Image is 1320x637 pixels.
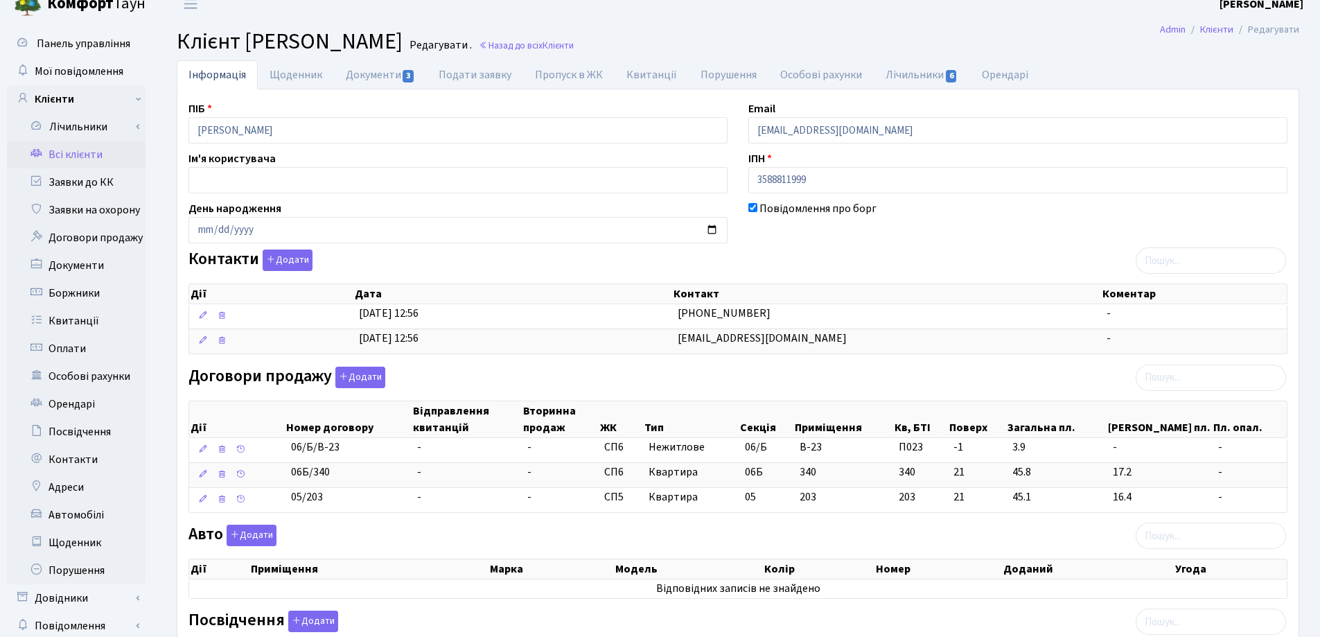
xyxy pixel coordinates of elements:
input: Пошук... [1136,247,1286,274]
span: Клієнт [PERSON_NAME] [177,26,403,58]
nav: breadcrumb [1139,15,1320,44]
a: Додати [223,523,276,547]
span: 203 [800,489,816,505]
span: 06/Б [745,439,767,455]
label: Контакти [188,250,313,271]
a: Всі клієнти [7,141,146,168]
a: Особові рахунки [7,363,146,390]
th: Приміщення [249,559,489,579]
button: Контакти [263,250,313,271]
span: 45.1 [1012,489,1102,505]
label: Повідомлення про борг [759,200,877,217]
a: Автомобілі [7,501,146,529]
a: Порушення [7,557,146,584]
th: Угода [1174,559,1287,579]
th: [PERSON_NAME] пл. [1107,401,1212,437]
label: Ім'я користувача [188,150,276,167]
span: 21 [953,464,1001,480]
span: 45.8 [1012,464,1102,480]
a: Пропуск в ЖК [523,60,615,89]
span: 203 [899,489,942,505]
th: Марка [489,559,614,579]
input: Пошук... [1136,609,1286,635]
a: Назад до всіхКлієнти [479,39,574,52]
th: Кв, БТІ [893,401,948,437]
label: ПІБ [188,101,212,117]
a: Лічильники [16,113,146,141]
button: Авто [227,525,276,546]
th: Поверх [948,401,1007,437]
span: -1 [953,439,1001,455]
th: ЖК [599,401,643,437]
th: Дії [189,559,249,579]
a: Орендарі [7,390,146,418]
th: Номер договору [285,401,411,437]
li: Редагувати [1233,22,1299,37]
th: Доданий [1002,559,1174,579]
a: Клієнти [1200,22,1233,37]
span: Панель управління [37,36,130,51]
a: Договори продажу [7,224,146,252]
a: Додати [332,364,385,388]
a: Мої повідомлення [7,58,146,85]
a: Щоденник [7,529,146,557]
a: Оплати [7,335,146,363]
a: Клієнти [7,85,146,113]
span: 3 [403,70,414,82]
input: Пошук... [1136,365,1286,391]
a: Заявки на охорону [7,196,146,224]
span: 16.4 [1113,489,1207,505]
span: 340 [800,464,816,480]
span: 21 [953,489,1001,505]
span: Нежитлове [649,439,734,455]
a: Боржники [7,279,146,307]
th: Вторинна продаж [522,401,599,437]
a: Адреси [7,473,146,501]
a: Квитанції [615,60,689,89]
span: [EMAIL_ADDRESS][DOMAIN_NAME] [678,331,847,346]
span: - [1218,464,1281,480]
span: СП6 [604,439,637,455]
a: Порушення [689,60,768,89]
span: СП5 [604,489,637,505]
a: Щоденник [258,60,334,89]
span: - [417,464,421,480]
label: Договори продажу [188,367,385,388]
small: Редагувати . [407,39,472,52]
span: [DATE] 12:56 [359,306,419,321]
th: Відправлення квитанцій [412,401,522,437]
span: 340 [899,464,942,480]
span: СП6 [604,464,637,480]
span: Квартира [649,489,734,505]
a: Посвідчення [7,418,146,446]
th: Контакт [672,284,1101,304]
span: 06/Б/В-23 [291,439,340,455]
th: Коментар [1101,284,1287,304]
span: Клієнти [543,39,574,52]
a: Орендарі [970,60,1040,89]
span: 05/203 [291,489,323,505]
span: [DATE] 12:56 [359,331,419,346]
th: Номер [874,559,1002,579]
label: День народження [188,200,281,217]
th: Дії [189,284,353,304]
a: Додати [259,247,313,272]
span: - [1218,439,1281,455]
input: Пошук... [1136,523,1286,549]
span: - [1107,306,1111,321]
span: - [417,489,421,505]
label: ІПН [748,150,772,167]
a: Admin [1160,22,1186,37]
a: Контакти [7,446,146,473]
label: Email [748,101,775,117]
th: Тип [643,401,739,437]
button: Посвідчення [288,611,338,632]
td: Відповідних записів не знайдено [189,579,1287,598]
span: П023 [899,439,942,455]
span: - [417,439,421,455]
a: Довідники [7,584,146,612]
span: Мої повідомлення [35,64,123,79]
span: - [1107,331,1111,346]
a: Інформація [177,60,258,89]
span: - [1218,489,1281,505]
